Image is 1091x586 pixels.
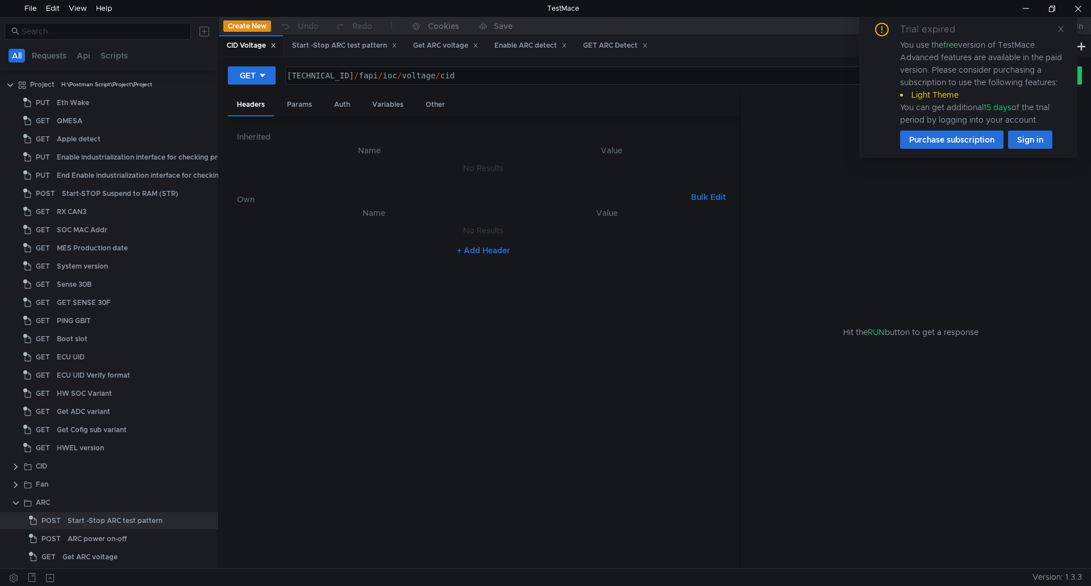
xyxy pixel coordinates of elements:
div: Apple detect [57,131,101,148]
span: PUT [36,167,50,184]
span: GET [36,240,50,257]
span: GET [41,549,56,566]
nz-embed-empty: No Results [463,225,503,236]
span: PUT [41,567,56,584]
button: Scripts [97,49,131,62]
th: Value [492,206,721,220]
button: All [9,49,25,62]
span: GET [36,276,50,293]
div: Variables [363,94,413,115]
div: QMESA [57,112,82,129]
span: Hit the button to get a response [843,326,978,338]
button: Sign in [1008,131,1052,149]
span: GET [36,439,50,457]
div: Project [30,76,55,93]
input: Search... [22,25,184,37]
span: free [943,40,958,50]
div: Enable industrialization interface for checking protection [57,149,246,166]
li: Light Theme [900,89,1064,101]
span: 15 days [984,102,1011,112]
div: MES Production date [57,240,128,257]
span: POST [41,512,61,529]
span: GET [36,330,50,348]
div: GET [240,69,256,82]
button: Purchase subscription [900,131,1003,149]
span: GET [36,312,50,329]
span: PUT [36,94,50,111]
div: Cookies [428,19,459,33]
div: GET ARC Detect [583,40,648,52]
div: Start-STOP Suspend to RAM (STR) [62,185,178,202]
div: Undo [298,19,319,33]
th: Value [493,144,730,157]
div: Trial expired [900,23,969,36]
span: POST [41,530,61,547]
span: GET [36,131,50,148]
div: Redo [352,19,372,33]
h6: Inherited [237,130,730,144]
div: HW SOC Variant [57,385,112,402]
button: Api [73,49,94,62]
div: Get ARC voltage [63,549,118,566]
span: GET [36,221,50,238]
div: SOC MAC Addr [57,221,107,238]
div: Fan [36,476,48,493]
div: CID Voltage [227,40,276,52]
div: Headers [228,94,274,116]
div: Auth [325,94,359,115]
div: Get ADC variant [57,403,110,420]
button: Redo [327,18,380,35]
div: Get ARC voltage [413,40,478,52]
th: Name [255,206,492,220]
span: GET [36,258,50,275]
span: GET [36,349,50,366]
div: Get Cofig sub variant [57,421,127,438]
button: Bulk Edit [686,190,730,204]
div: HWEL version [57,439,104,457]
span: Version: 1.3.3 [1032,569,1082,585]
span: GET [36,203,50,220]
div: H:\Postman Script\Project\Project [61,76,152,93]
div: ECU UID Verify format [57,367,130,384]
div: Start -Stop ARC test pattern [292,40,397,52]
div: Save [494,22,513,30]
nz-embed-empty: No Results [463,163,503,173]
span: GET [36,367,50,384]
div: Params [278,94,321,115]
span: GET [36,112,50,129]
div: CID [36,458,47,475]
button: Undo [271,18,327,35]
span: GET [36,294,50,311]
div: You can get additional of the trial period by logging into your account. [900,101,1064,126]
div: ECU UID [57,349,85,366]
div: Boot slot [57,330,88,348]
div: System version [57,258,108,275]
span: PUT [36,149,50,166]
span: GET [36,403,50,420]
div: You use the version of TestMace. Advanced features are available in the paid version. Please cons... [900,39,1064,126]
button: GET [228,66,276,85]
div: Other [417,94,454,115]
div: Enable ARC detect [63,567,125,584]
button: + Add Header [452,244,515,257]
button: Requests [28,49,70,62]
h6: Own [237,192,686,206]
span: GET [36,385,50,402]
div: Sense 30B [57,276,91,293]
div: ARC power on-off [68,530,127,547]
span: GET [36,421,50,438]
div: ARC [36,494,50,511]
span: RUN [868,327,885,337]
div: GET SENSE 30F [57,294,111,311]
div: Enable ARC detect [494,40,567,52]
div: Eth Wake [57,94,89,111]
th: Name [246,144,493,157]
button: Create New [223,20,271,32]
div: PING GBIT [57,312,91,329]
span: POST [36,185,55,202]
div: Start -Stop ARC test pattern [68,512,163,529]
div: End Enable industrialization interface for checking protection [57,167,261,184]
div: RX CAN3 [57,203,86,220]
